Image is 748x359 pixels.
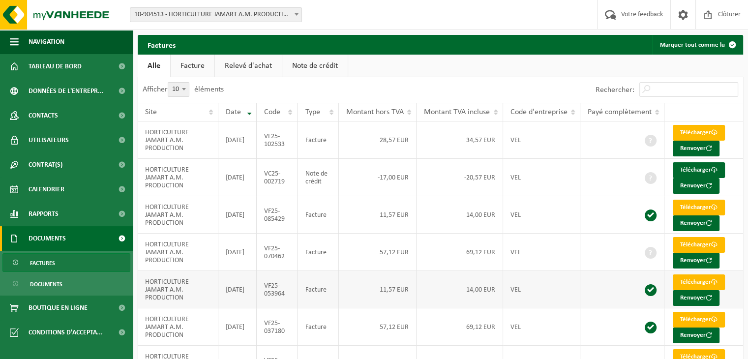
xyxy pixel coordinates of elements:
label: Rechercher: [596,86,634,94]
span: Données de l'entrepr... [29,79,104,103]
td: VF25-085429 [257,196,298,234]
td: 14,00 EUR [417,196,503,234]
td: Facture [298,196,338,234]
td: HORTICULTURE JAMART A.M. PRODUCTION [138,308,218,346]
span: 10 [168,82,189,97]
td: 11,57 EUR [339,196,417,234]
td: HORTICULTURE JAMART A.M. PRODUCTION [138,196,218,234]
a: Télécharger [673,274,725,290]
button: Renvoyer [673,290,719,306]
span: Montant hors TVA [346,108,404,116]
span: Calendrier [29,177,64,202]
span: 10-904513 - HORTICULTURE JAMART A.M. PRODUCTION - BOVESSE [130,8,301,22]
a: Facture [171,55,214,77]
td: 11,57 EUR [339,271,417,308]
td: [DATE] [218,196,257,234]
td: [DATE] [218,271,257,308]
span: Payé complètement [588,108,652,116]
a: Télécharger [673,200,725,215]
td: HORTICULTURE JAMART A.M. PRODUCTION [138,271,218,308]
span: Factures [30,254,55,272]
td: VEL [503,271,580,308]
button: Renvoyer [673,215,719,231]
td: VEL [503,196,580,234]
span: Boutique en ligne [29,296,88,320]
td: 69,12 EUR [417,308,503,346]
button: Renvoyer [673,253,719,269]
td: VF25-037180 [257,308,298,346]
a: Alle [138,55,170,77]
button: Renvoyer [673,141,719,156]
a: Note de crédit [282,55,348,77]
td: HORTICULTURE JAMART A.M. PRODUCTION [138,159,218,196]
td: 57,12 EUR [339,234,417,271]
span: Code [264,108,280,116]
td: 34,57 EUR [417,121,503,159]
td: VC25-002719 [257,159,298,196]
td: VEL [503,308,580,346]
td: 69,12 EUR [417,234,503,271]
td: -17,00 EUR [339,159,417,196]
span: Documents [29,226,66,251]
a: Télécharger [673,125,725,141]
td: HORTICULTURE JAMART A.M. PRODUCTION [138,121,218,159]
td: [DATE] [218,308,257,346]
td: VEL [503,234,580,271]
td: VF25-053964 [257,271,298,308]
button: Marquer tout comme lu [652,35,742,55]
span: Navigation [29,30,64,54]
span: Type [305,108,320,116]
td: -20,57 EUR [417,159,503,196]
a: Télécharger [673,237,725,253]
a: Télécharger [673,312,725,328]
td: Facture [298,234,338,271]
span: Conditions d'accepta... [29,320,103,345]
td: HORTICULTURE JAMART A.M. PRODUCTION [138,234,218,271]
td: Note de crédit [298,159,338,196]
span: Montant TVA incluse [424,108,490,116]
span: Tableau de bord [29,54,82,79]
span: 10-904513 - HORTICULTURE JAMART A.M. PRODUCTION - BOVESSE [130,7,302,22]
span: Code d'entreprise [510,108,568,116]
a: Factures [2,253,130,272]
td: Facture [298,121,338,159]
td: 28,57 EUR [339,121,417,159]
td: [DATE] [218,234,257,271]
a: Télécharger [673,162,725,178]
td: VF25-070462 [257,234,298,271]
td: [DATE] [218,121,257,159]
span: Contacts [29,103,58,128]
span: Rapports [29,202,59,226]
span: Date [226,108,241,116]
a: Relevé d'achat [215,55,282,77]
td: 14,00 EUR [417,271,503,308]
td: 57,12 EUR [339,308,417,346]
span: Documents [30,275,62,294]
td: VEL [503,159,580,196]
td: Facture [298,308,338,346]
td: VEL [503,121,580,159]
span: Site [145,108,157,116]
td: VF25-102533 [257,121,298,159]
span: Contrat(s) [29,152,62,177]
button: Renvoyer [673,178,719,194]
h2: Factures [138,35,185,54]
button: Renvoyer [673,328,719,343]
td: [DATE] [218,159,257,196]
td: Facture [298,271,338,308]
a: Documents [2,274,130,293]
span: Utilisateurs [29,128,69,152]
span: 10 [168,83,189,96]
label: Afficher éléments [143,86,224,93]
